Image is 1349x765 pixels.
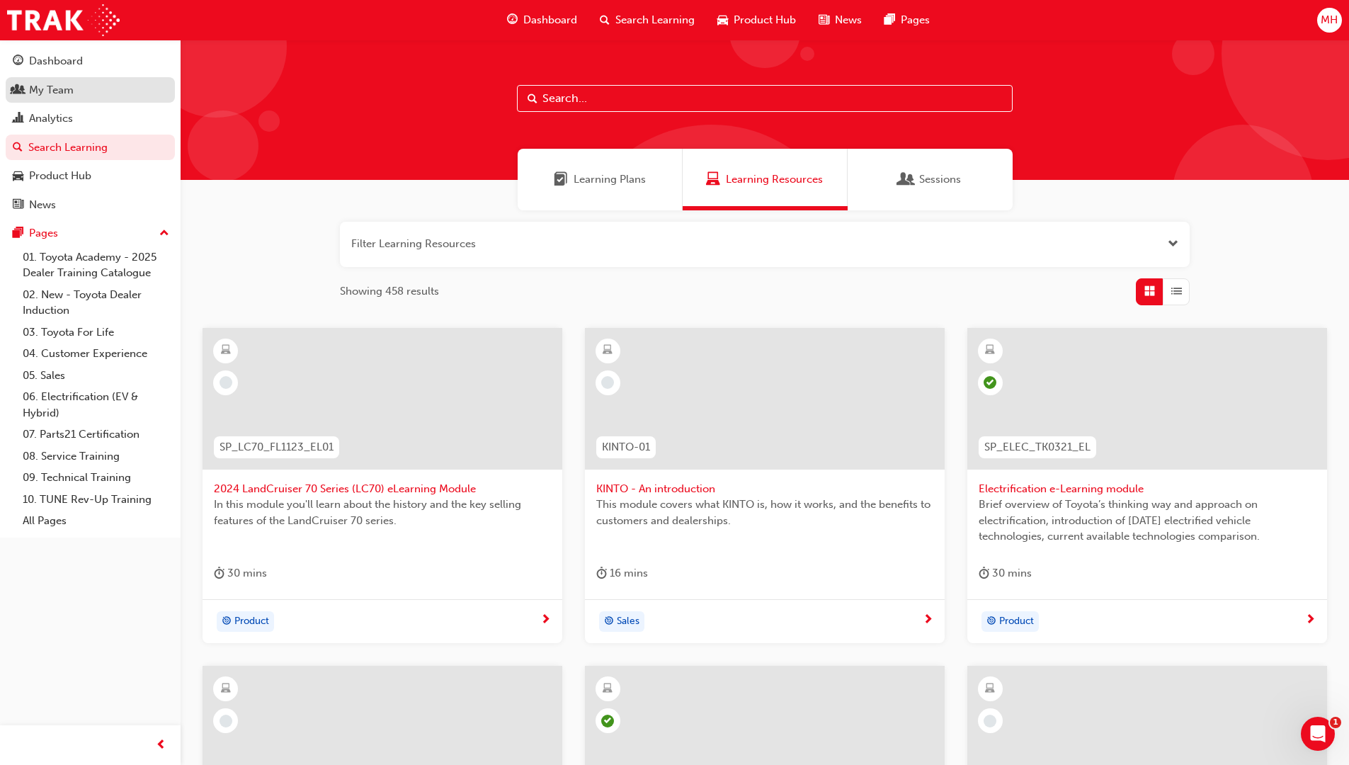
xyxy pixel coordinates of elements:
[884,11,895,29] span: pages-icon
[17,386,175,424] a: 06. Electrification (EV & Hybrid)
[29,53,83,69] div: Dashboard
[13,55,23,68] span: guage-icon
[496,6,588,35] a: guage-iconDashboard
[979,481,1316,497] span: Electrification e-Learning module
[603,341,613,360] span: learningResourceType_ELEARNING-icon
[29,82,74,98] div: My Team
[17,246,175,284] a: 01. Toyota Academy - 2025 Dealer Training Catalogue
[596,481,933,497] span: KINTO - An introduction
[221,680,231,698] span: learningResourceType_ELEARNING-icon
[602,439,650,455] span: KINTO-01
[528,91,537,107] span: Search
[726,171,823,188] span: Learning Resources
[17,365,175,387] a: 05. Sales
[518,149,683,210] a: Learning PlansLearning Plans
[585,328,945,644] a: KINTO-01KINTO - An introductionThis module covers what KINTO is, how it works, and the benefits t...
[596,565,648,582] div: 16 mins
[979,565,989,582] span: duration-icon
[203,328,562,644] a: SP_LC70_FL1123_EL012024 LandCruiser 70 Series (LC70) eLearning ModuleIn this module you'll learn ...
[899,171,913,188] span: Sessions
[17,446,175,467] a: 08. Service Training
[6,220,175,246] button: Pages
[214,481,551,497] span: 2024 LandCruiser 70 Series (LC70) eLearning Module
[507,11,518,29] span: guage-icon
[17,322,175,344] a: 03. Toyota For Life
[615,12,695,28] span: Search Learning
[734,12,796,28] span: Product Hub
[221,341,231,360] span: learningResourceType_ELEARNING-icon
[984,376,996,389] span: learningRecordVerb_COMPLETE-icon
[1317,8,1342,33] button: MH
[554,171,568,188] span: Learning Plans
[1301,717,1335,751] iframe: Intercom live chat
[601,376,614,389] span: learningRecordVerb_NONE-icon
[807,6,873,35] a: news-iconNews
[717,11,728,29] span: car-icon
[985,341,995,360] span: learningResourceType_ELEARNING-icon
[220,439,334,455] span: SP_LC70_FL1123_EL01
[596,565,607,582] span: duration-icon
[29,168,91,184] div: Product Hub
[1321,12,1338,28] span: MH
[13,170,23,183] span: car-icon
[919,171,961,188] span: Sessions
[6,135,175,161] a: Search Learning
[979,565,1032,582] div: 30 mins
[835,12,862,28] span: News
[967,328,1327,644] a: SP_ELEC_TK0321_ELElectrification e-Learning moduleBrief overview of Toyota’s thinking way and app...
[159,225,169,243] span: up-icon
[596,497,933,528] span: This module covers what KINTO is, how it works, and the benefits to customers and dealerships.
[6,45,175,220] button: DashboardMy TeamAnalyticsSearch LearningProduct HubNews
[29,225,58,242] div: Pages
[979,497,1316,545] span: Brief overview of Toyota’s thinking way and approach on electrification, introduction of [DATE] e...
[1330,717,1341,728] span: 1
[601,715,614,727] span: learningRecordVerb_COMPLETE-icon
[17,284,175,322] a: 02. New - Toyota Dealer Induction
[6,48,175,74] a: Dashboard
[13,113,23,125] span: chart-icon
[984,715,996,727] span: learningRecordVerb_NONE-icon
[600,11,610,29] span: search-icon
[683,149,848,210] a: Learning ResourcesLearning Resources
[999,613,1034,630] span: Product
[588,6,706,35] a: search-iconSearch Learning
[604,613,614,631] span: target-icon
[6,192,175,218] a: News
[29,197,56,213] div: News
[17,489,175,511] a: 10. TUNE Rev-Up Training
[13,227,23,240] span: pages-icon
[923,614,933,627] span: next-icon
[574,171,646,188] span: Learning Plans
[6,106,175,132] a: Analytics
[29,110,73,127] div: Analytics
[340,283,439,300] span: Showing 458 results
[7,4,120,36] img: Trak
[603,680,613,698] span: learningResourceType_ELEARNING-icon
[1144,283,1155,300] span: Grid
[848,149,1013,210] a: SessionsSessions
[617,613,639,630] span: Sales
[220,376,232,389] span: learningRecordVerb_NONE-icon
[156,737,166,754] span: prev-icon
[17,467,175,489] a: 09. Technical Training
[13,199,23,212] span: news-icon
[1168,236,1178,252] button: Open the filter
[901,12,930,28] span: Pages
[706,6,807,35] a: car-iconProduct Hub
[17,343,175,365] a: 04. Customer Experience
[523,12,577,28] span: Dashboard
[214,565,224,582] span: duration-icon
[13,142,23,154] span: search-icon
[222,613,232,631] span: target-icon
[17,424,175,446] a: 07. Parts21 Certification
[17,510,175,532] a: All Pages
[220,715,232,727] span: learningRecordVerb_NONE-icon
[214,497,551,528] span: In this module you'll learn about the history and the key selling features of the LandCruiser 70 ...
[517,85,1013,112] input: Search...
[985,680,995,698] span: learningResourceType_ELEARNING-icon
[986,613,996,631] span: target-icon
[13,84,23,97] span: people-icon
